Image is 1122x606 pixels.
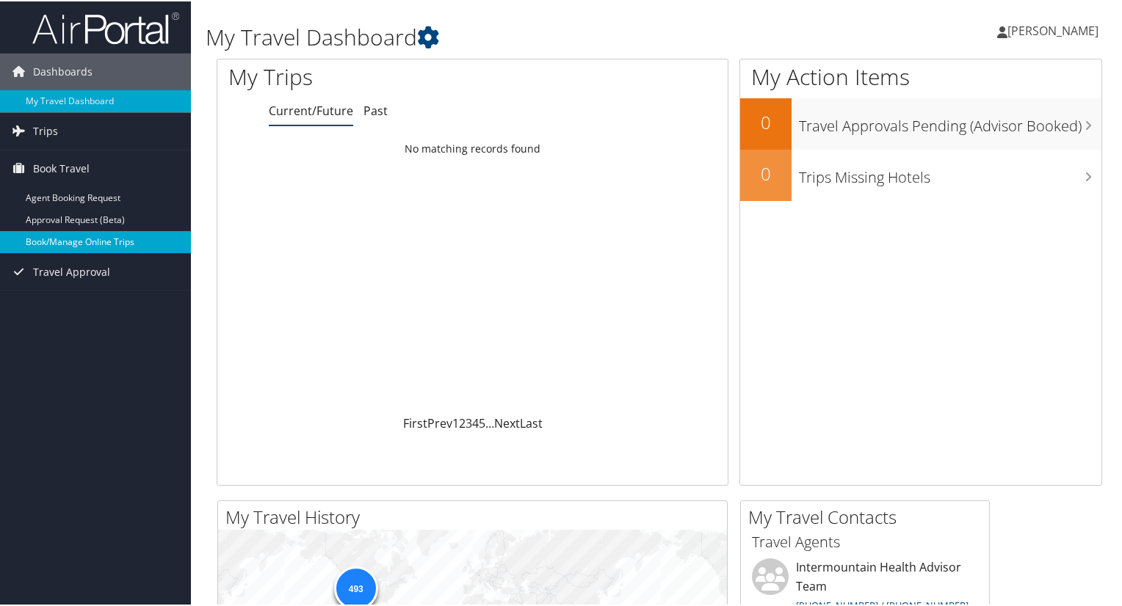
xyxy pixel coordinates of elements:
h2: My Travel History [225,503,727,528]
h3: Trips Missing Hotels [799,158,1101,186]
a: Prev [427,414,452,430]
a: [PERSON_NAME] [997,7,1113,51]
span: Trips [33,112,58,148]
h1: My Action Items [740,60,1101,91]
a: 3 [466,414,472,430]
h3: Travel Agents [752,530,978,551]
td: No matching records found [217,134,728,161]
a: 0Trips Missing Hotels [740,148,1101,200]
h2: My Travel Contacts [748,503,989,528]
a: Current/Future [269,101,353,117]
a: 2 [459,414,466,430]
span: Dashboards [33,52,93,89]
a: 0Travel Approvals Pending (Advisor Booked) [740,97,1101,148]
h2: 0 [740,160,792,185]
h3: Travel Approvals Pending (Advisor Booked) [799,107,1101,135]
img: airportal-logo.png [32,10,179,44]
span: Travel Approval [33,252,110,289]
a: 1 [452,414,459,430]
span: … [485,414,494,430]
a: 4 [472,414,479,430]
a: First [403,414,427,430]
h1: My Travel Dashboard [206,21,811,51]
h2: 0 [740,109,792,134]
h1: My Trips [228,60,504,91]
a: Past [363,101,388,117]
a: Last [520,414,543,430]
a: 5 [479,414,485,430]
a: Next [494,414,520,430]
span: [PERSON_NAME] [1007,21,1099,37]
span: Book Travel [33,149,90,186]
